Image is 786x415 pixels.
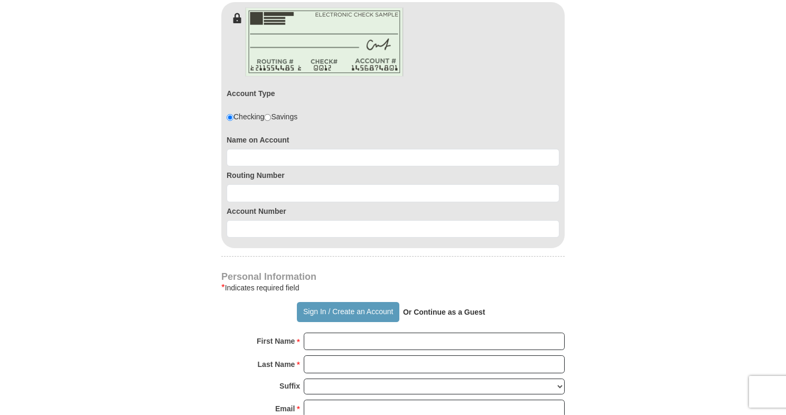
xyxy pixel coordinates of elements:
[221,281,565,294] div: Indicates required field
[245,7,404,77] img: check-en.png
[227,88,275,99] label: Account Type
[279,379,300,393] strong: Suffix
[227,170,559,181] label: Routing Number
[297,302,399,322] button: Sign In / Create an Account
[221,272,565,281] h4: Personal Information
[227,206,559,216] label: Account Number
[258,357,295,372] strong: Last Name
[257,334,295,348] strong: First Name
[227,111,297,122] div: Checking Savings
[227,135,559,145] label: Name on Account
[403,308,485,316] strong: Or Continue as a Guest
